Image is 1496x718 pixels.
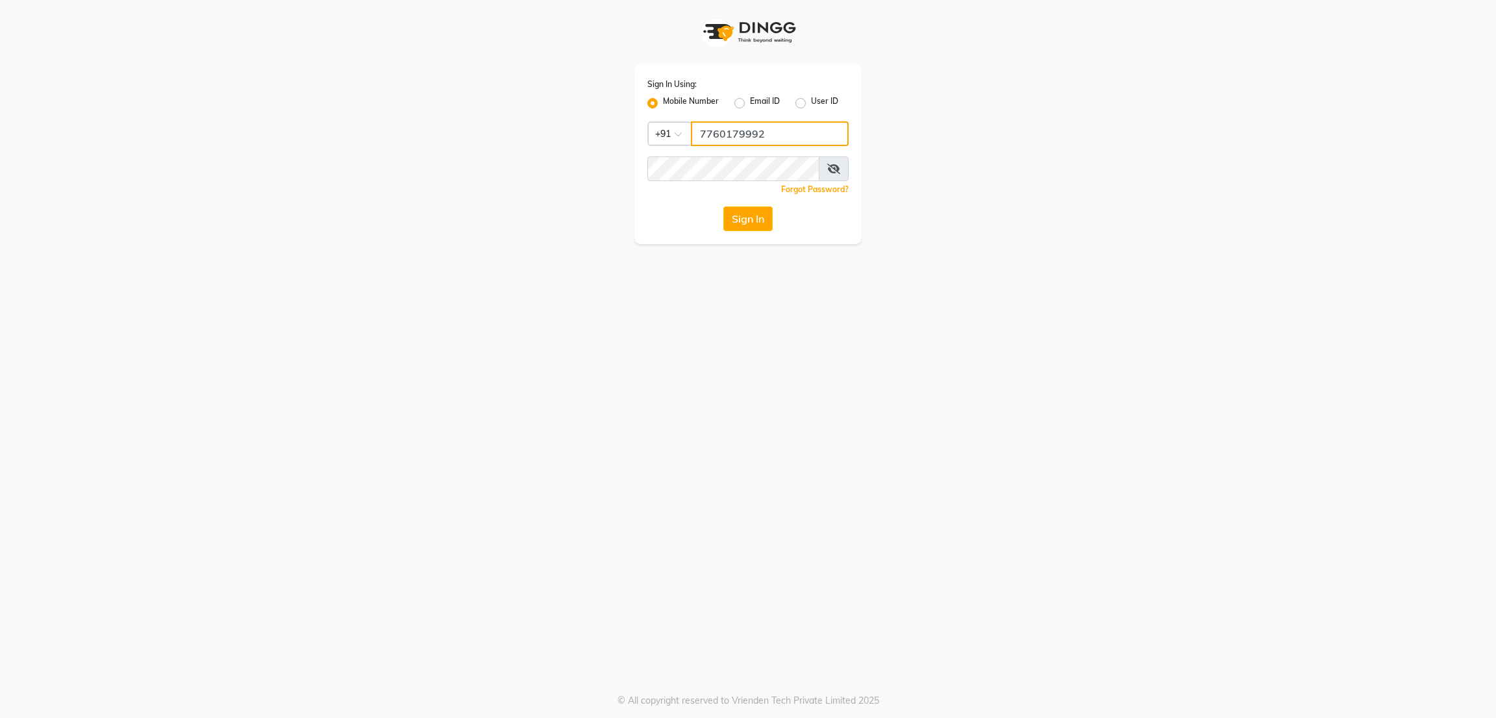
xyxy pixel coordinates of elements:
[750,95,780,111] label: Email ID
[723,206,773,231] button: Sign In
[663,95,719,111] label: Mobile Number
[696,13,800,51] img: logo1.svg
[691,121,849,146] input: Username
[647,79,697,90] label: Sign In Using:
[811,95,838,111] label: User ID
[781,184,849,194] a: Forgot Password?
[647,156,819,181] input: Username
